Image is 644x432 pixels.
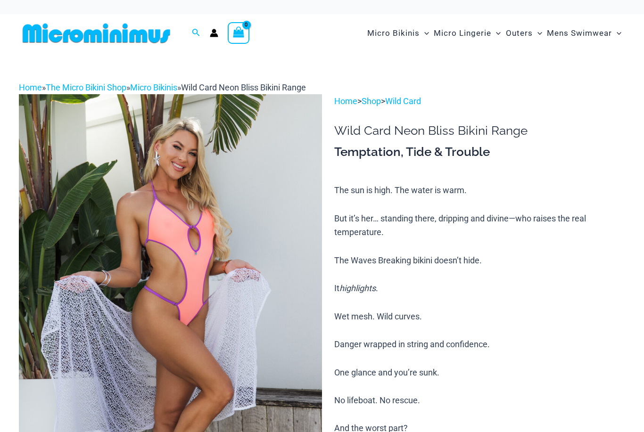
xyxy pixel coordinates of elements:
[434,21,491,45] span: Micro Lingerie
[130,82,177,92] a: Micro Bikinis
[192,27,200,39] a: Search icon link
[46,82,126,92] a: The Micro Bikini Shop
[334,96,357,106] a: Home
[612,21,621,45] span: Menu Toggle
[363,17,625,49] nav: Site Navigation
[547,21,612,45] span: Mens Swimwear
[181,82,306,92] span: Wild Card Neon Bliss Bikini Range
[210,29,218,37] a: Account icon link
[334,144,625,160] h3: Temptation, Tide & Trouble
[420,21,429,45] span: Menu Toggle
[365,19,431,48] a: Micro BikinisMenu ToggleMenu Toggle
[504,19,545,48] a: OutersMenu ToggleMenu Toggle
[506,21,533,45] span: Outers
[431,19,503,48] a: Micro LingerieMenu ToggleMenu Toggle
[334,123,625,138] h1: Wild Card Neon Bliss Bikini Range
[367,21,420,45] span: Micro Bikinis
[362,96,381,106] a: Shop
[334,94,625,108] p: > >
[228,22,249,44] a: View Shopping Cart, empty
[545,19,624,48] a: Mens SwimwearMenu ToggleMenu Toggle
[385,96,421,106] a: Wild Card
[19,82,306,92] span: » » »
[339,283,376,293] i: highlights
[491,21,501,45] span: Menu Toggle
[19,23,174,44] img: MM SHOP LOGO FLAT
[19,82,42,92] a: Home
[533,21,542,45] span: Menu Toggle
